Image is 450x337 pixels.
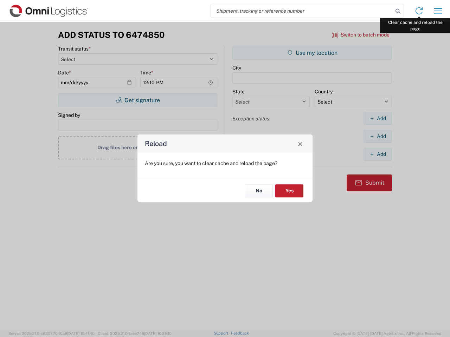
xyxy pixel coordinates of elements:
input: Shipment, tracking or reference number [211,4,393,18]
button: Close [295,139,305,148]
button: Yes [275,184,303,197]
button: No [245,184,273,197]
h4: Reload [145,139,167,149]
p: Are you sure, you want to clear cache and reload the page? [145,160,305,166]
